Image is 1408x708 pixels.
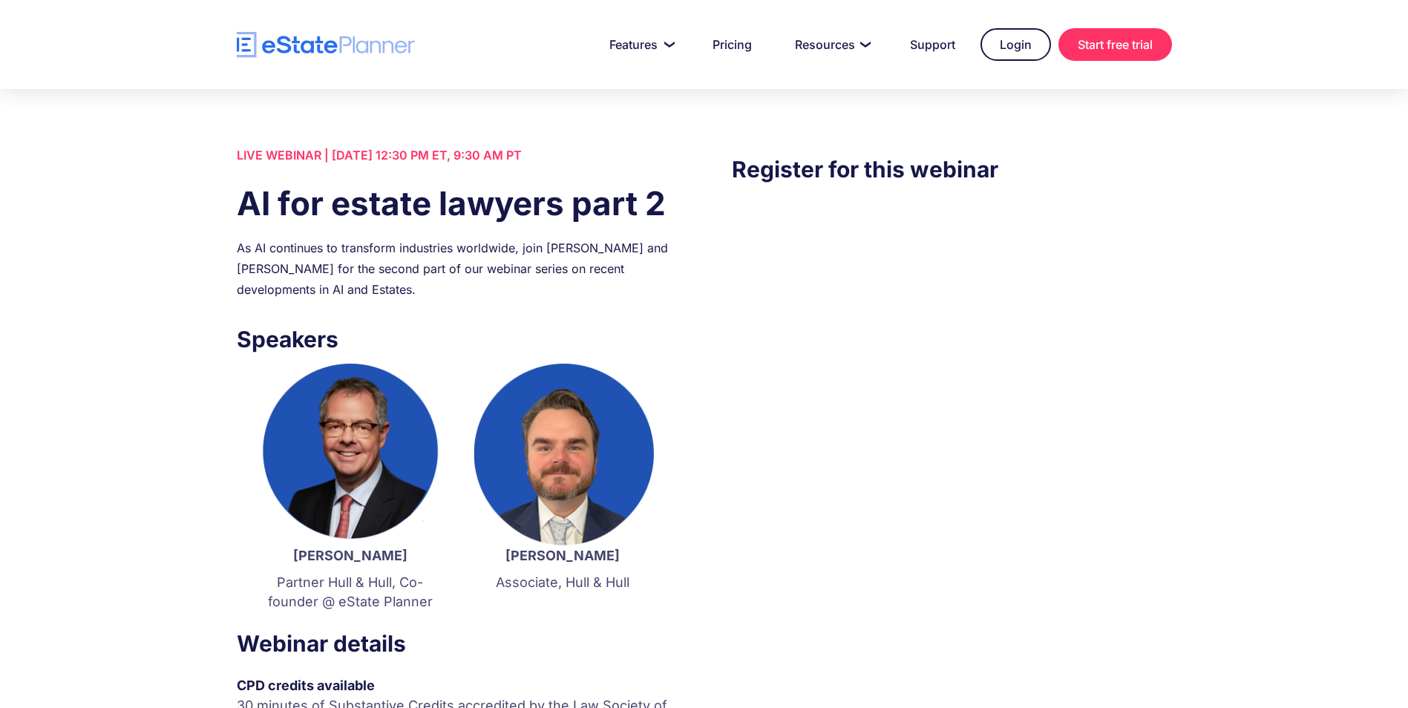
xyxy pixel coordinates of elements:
[1058,28,1172,61] a: Start free trial
[237,145,676,165] div: LIVE WEBINAR | [DATE] 12:30 PM ET, 9:30 AM PT
[237,678,375,693] strong: CPD credits available
[695,30,770,59] a: Pricing
[505,548,620,563] strong: [PERSON_NAME]
[237,237,676,300] div: As AI continues to transform industries worldwide, join [PERSON_NAME] and [PERSON_NAME] for the s...
[980,28,1051,61] a: Login
[592,30,687,59] a: Features
[237,626,676,661] h3: Webinar details
[237,180,676,226] h1: AI for estate lawyers part 2
[777,30,885,59] a: Resources
[259,573,442,612] p: Partner Hull & Hull, Co-founder @ eState Planner
[732,216,1171,468] iframe: Form 0
[293,548,407,563] strong: [PERSON_NAME]
[732,152,1171,186] h3: Register for this webinar
[237,322,676,356] h3: Speakers
[471,573,654,592] p: Associate, Hull & Hull
[892,30,973,59] a: Support
[237,32,415,58] a: home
